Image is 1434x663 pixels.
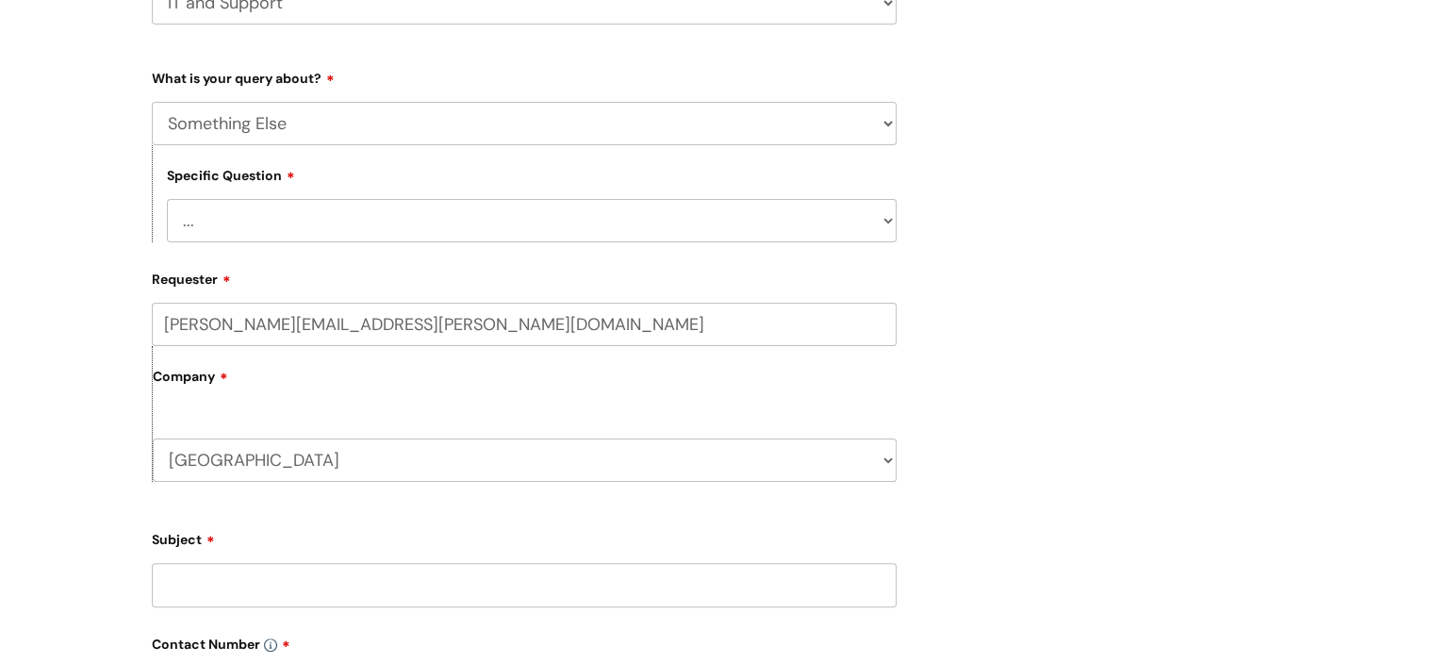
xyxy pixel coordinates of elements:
img: info-icon.svg [264,638,277,652]
label: What is your query about? [152,64,897,87]
label: Specific Question [167,165,295,184]
label: Contact Number [152,630,897,653]
label: Company [153,362,897,405]
input: Email [152,303,897,346]
label: Subject [152,525,897,548]
label: Requester [152,265,897,288]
